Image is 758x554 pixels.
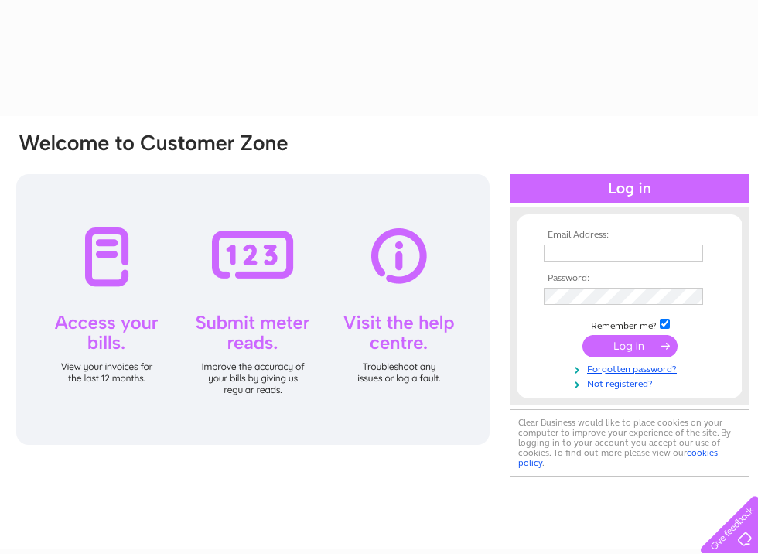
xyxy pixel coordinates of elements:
[540,230,719,241] th: Email Address:
[540,316,719,332] td: Remember me?
[544,375,719,390] a: Not registered?
[518,447,718,468] a: cookies policy
[510,409,749,477] div: Clear Business would like to place cookies on your computer to improve your experience of the sit...
[544,361,719,375] a: Forgotten password?
[540,273,719,284] th: Password:
[582,335,678,357] input: Submit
